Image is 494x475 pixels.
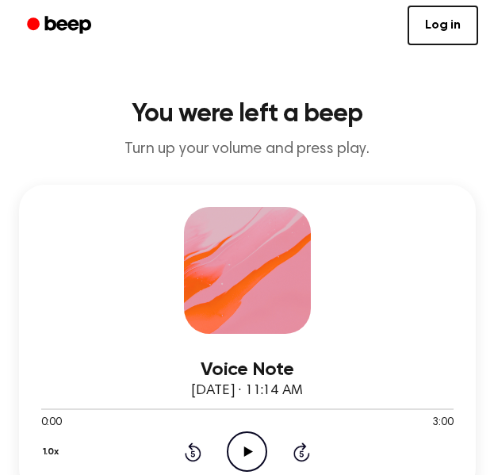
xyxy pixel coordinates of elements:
[41,439,65,465] button: 1.0x
[432,415,453,431] span: 3:00
[191,384,302,398] span: [DATE] · 11:14 AM
[41,415,62,431] span: 0:00
[16,10,105,41] a: Beep
[41,359,454,381] h3: Voice Note
[408,6,478,45] a: Log in
[13,140,481,159] p: Turn up your volume and press play.
[13,102,481,127] h1: You were left a beep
